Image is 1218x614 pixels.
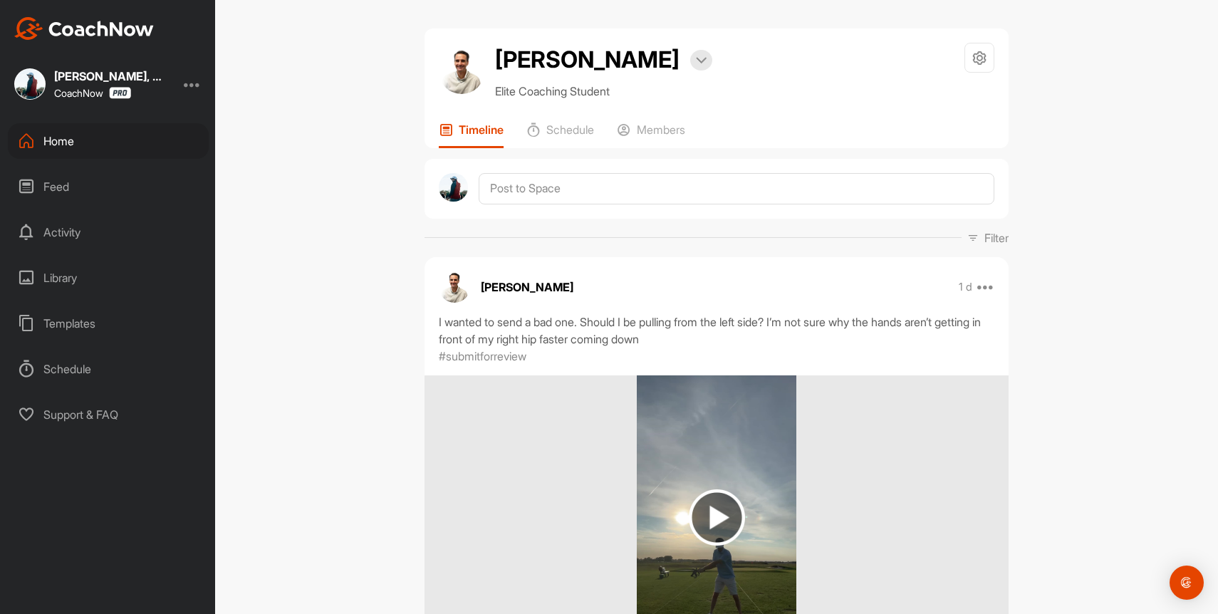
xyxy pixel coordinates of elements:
div: I wanted to send a bad one. Should I be pulling from the left side? I’m not sure why the hands ar... [439,313,994,348]
p: 1 d [959,280,972,294]
img: avatar [439,173,468,202]
div: Templates [8,306,209,341]
div: Open Intercom Messenger [1170,566,1204,600]
p: [PERSON_NAME] [481,279,573,296]
img: avatar [439,48,484,94]
p: Schedule [546,123,594,137]
img: square_b6528267f5d8da54d06654b860977f3e.jpg [14,68,46,100]
p: Elite Coaching Student [495,83,712,100]
p: Members [637,123,685,137]
div: Activity [8,214,209,250]
div: CoachNow [54,87,131,99]
p: #submitforreview [439,348,526,365]
div: Home [8,123,209,159]
p: Timeline [459,123,504,137]
p: Filter [984,229,1009,246]
div: Library [8,260,209,296]
div: Feed [8,169,209,204]
img: avatar [439,271,470,303]
h2: [PERSON_NAME] [495,43,680,77]
img: CoachNow [14,17,154,40]
div: Schedule [8,351,209,387]
img: CoachNow Pro [109,87,131,99]
div: Support & FAQ [8,397,209,432]
img: play [689,489,745,546]
div: [PERSON_NAME], PGA [54,71,168,82]
img: arrow-down [696,57,707,64]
